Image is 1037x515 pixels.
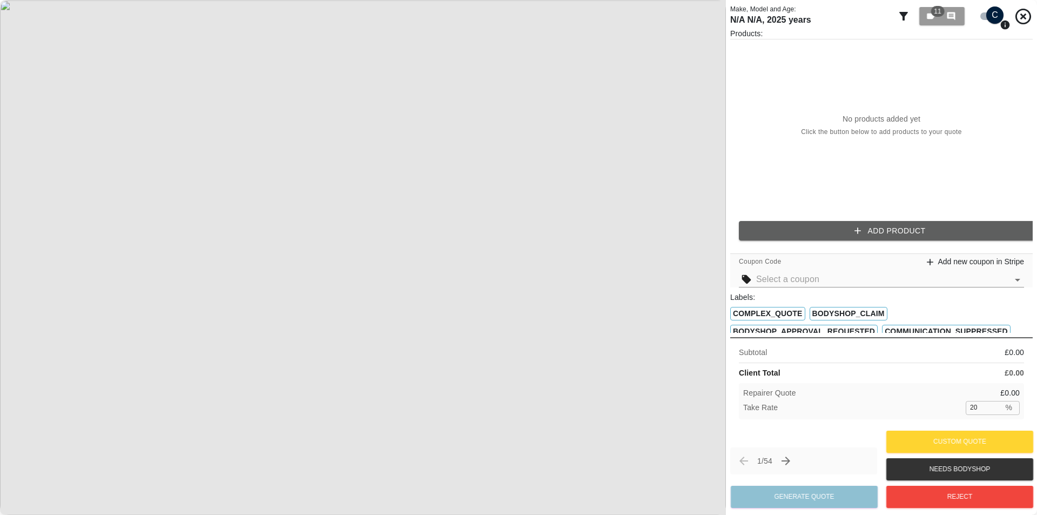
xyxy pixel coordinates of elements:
[885,326,1008,337] p: COMMUNICATION_SUPPRESSED
[886,431,1033,453] button: Custom Quote
[919,7,965,25] button: 11
[1000,387,1020,399] p: £ 0.00
[739,257,781,267] span: Coupon Code
[886,486,1033,508] button: Reject
[743,387,796,399] p: Repairer Quote
[777,452,795,470] button: Next claim
[1005,347,1024,358] p: £ 0.00
[743,402,778,413] p: Take Rate
[730,14,893,25] h1: N/A N/A , 2025 years
[733,326,875,337] p: BODYSHOP_APPROVAL_REQUESTED
[1005,367,1024,379] p: £ 0.00
[730,4,893,14] p: Make, Model and Age:
[801,127,962,138] span: Click the button below to add products to your quote
[1010,272,1025,287] button: Open
[925,256,1024,267] a: Add new coupon in Stripe
[1005,402,1012,413] p: %
[730,292,1033,303] p: Labels:
[777,452,795,470] span: Next/Skip claim (→ or ↓)
[733,308,803,319] p: COMPLEX_QUOTE
[931,6,944,17] span: 11
[756,272,1008,287] input: Select a coupon
[812,308,885,319] p: BODYSHOP_CLAIM
[843,113,920,124] p: No products added yet
[739,347,767,358] p: Subtotal
[757,456,772,466] p: 1 / 54
[886,458,1033,480] button: Needs Bodyshop
[735,452,753,470] span: Previous claim (← or ↑)
[1000,19,1011,30] svg: Press Q to switch
[730,28,1033,39] p: Products:
[739,367,780,379] p: Client Total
